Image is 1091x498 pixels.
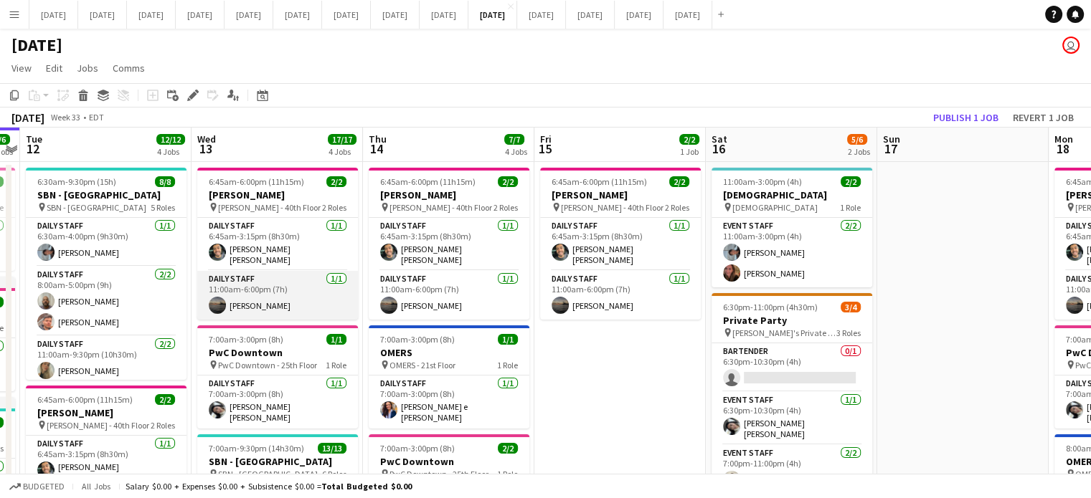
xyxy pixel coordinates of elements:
button: [DATE] [420,1,468,29]
button: [DATE] [517,1,566,29]
div: Salary $0.00 + Expenses $0.00 + Subsistence $0.00 = [126,481,412,492]
span: Jobs [77,62,98,75]
span: 8/8 [155,176,175,187]
app-card-role: Daily Staff2/28:00am-5:00pm (9h)[PERSON_NAME][PERSON_NAME] [26,267,186,336]
button: [DATE] [127,1,176,29]
button: [DATE] [615,1,663,29]
span: [PERSON_NAME] - 40th Floor [561,202,663,213]
app-card-role: Daily Staff1/17:00am-3:00pm (8h)[PERSON_NAME] e [PERSON_NAME] [369,375,529,428]
h3: PwC Downtown [197,346,358,359]
h3: PwC Downtown [369,455,529,468]
span: Thu [369,133,387,145]
span: Tue [26,133,42,145]
app-card-role: Daily Staff2/211:00am-9:30pm (10h30m)[PERSON_NAME] [26,336,186,406]
span: 7:00am-3:00pm (8h) [209,334,283,345]
h3: [DEMOGRAPHIC_DATA] [712,188,872,201]
span: 1 Role [497,360,518,370]
button: [DATE] [371,1,420,29]
app-job-card: 11:00am-3:00pm (4h)2/2[DEMOGRAPHIC_DATA] [DEMOGRAPHIC_DATA]1 RoleEvent Staff2/211:00am-3:00pm (4h... [712,168,872,287]
button: [DATE] [225,1,273,29]
span: SBN - [GEOGRAPHIC_DATA] [47,202,146,213]
app-job-card: 7:00am-3:00pm (8h)1/1OMERS OMERS - 21st Floor1 RoleDaily Staff1/17:00am-3:00pm (8h)[PERSON_NAME] ... [369,325,529,428]
div: 4 Jobs [157,146,184,157]
a: Edit [40,59,68,77]
span: 6:45am-6:00pm (11h15m) [209,176,304,187]
h3: [PERSON_NAME] [540,188,701,201]
div: EDT [89,112,104,123]
span: 1 Role [840,202,861,213]
span: 7/7 [504,134,524,145]
button: [DATE] [322,1,371,29]
button: [DATE] [176,1,225,29]
h3: [PERSON_NAME] [197,188,358,201]
a: Comms [107,59,151,77]
button: [DATE] [468,1,517,29]
app-card-role: Event Staff1/16:30pm-10:30pm (4h)[PERSON_NAME] [PERSON_NAME] [712,392,872,445]
span: 2/2 [155,394,175,405]
span: 12 [24,140,42,157]
app-job-card: 6:30am-9:30pm (15h)8/8SBN - [GEOGRAPHIC_DATA] SBN - [GEOGRAPHIC_DATA]5 RolesDaily Staff1/16:30am-... [26,168,186,380]
span: 17 [881,140,900,157]
span: 5/6 [847,134,867,145]
app-job-card: 6:45am-6:00pm (11h15m)2/2[PERSON_NAME] [PERSON_NAME] - 40th Floor2 RolesDaily Staff1/16:45am-3:15... [540,168,701,320]
span: 7:00am-9:30pm (14h30m) [209,443,304,454]
div: [DATE] [11,110,44,125]
span: 18 [1052,140,1073,157]
app-card-role: Daily Staff1/111:00am-6:00pm (7h)[PERSON_NAME] [369,271,529,320]
span: 1/1 [498,334,518,345]
span: 2/2 [326,176,346,187]
h3: SBN - [GEOGRAPHIC_DATA] [26,188,186,201]
span: 2 Roles [322,202,346,213]
a: View [6,59,37,77]
span: Sat [712,133,727,145]
span: 2/2 [841,176,861,187]
span: 11:00am-3:00pm (4h) [723,176,802,187]
h3: Private Party [712,314,872,327]
span: PwC Downtown - 25th Floor [389,469,488,479]
span: 1/1 [326,334,346,345]
app-job-card: 6:45am-6:00pm (11h15m)2/2[PERSON_NAME] [PERSON_NAME] - 40th Floor2 RolesDaily Staff1/16:45am-3:15... [197,168,358,320]
span: 1 Role [326,360,346,370]
span: All jobs [79,481,113,492]
span: 6:30pm-11:00pm (4h30m) [723,302,818,312]
h3: [PERSON_NAME] [369,188,529,201]
span: Fri [540,133,552,145]
h3: OMERS [369,346,529,359]
span: 2 Roles [493,202,518,213]
span: Budgeted [23,482,65,492]
span: 3/4 [841,302,861,312]
button: [DATE] [29,1,78,29]
app-card-role: Daily Staff1/16:45am-3:15pm (8h30m)[PERSON_NAME] [PERSON_NAME] [540,218,701,271]
span: 6:45am-6:00pm (11h15m) [37,394,133,405]
span: 2/2 [669,176,689,187]
app-card-role: Daily Staff1/111:00am-6:00pm (7h)[PERSON_NAME] [197,271,358,320]
span: 17/17 [328,134,356,145]
span: 7:00am-3:00pm (8h) [380,443,455,454]
span: 15 [538,140,552,157]
button: [DATE] [566,1,615,29]
div: 4 Jobs [329,146,356,157]
button: Budgeted [7,479,67,494]
app-card-role: Daily Staff1/16:45am-3:15pm (8h30m)[PERSON_NAME] [PERSON_NAME] [26,436,186,489]
span: Mon [1054,133,1073,145]
h3: [PERSON_NAME] [26,406,186,419]
span: 14 [367,140,387,157]
app-job-card: 7:00am-3:00pm (8h)1/1PwC Downtown PwC Downtown - 25th Floor1 RoleDaily Staff1/17:00am-3:00pm (8h)... [197,325,358,428]
span: [PERSON_NAME] - 40th Floor [218,202,321,213]
span: Edit [46,62,62,75]
span: 6:30am-9:30pm (15h) [37,176,116,187]
div: 6:45am-6:00pm (11h15m)2/2[PERSON_NAME] [PERSON_NAME] - 40th Floor2 RolesDaily Staff1/16:45am-3:15... [369,168,529,320]
h3: SBN - [GEOGRAPHIC_DATA] [197,455,358,468]
div: 2 Jobs [848,146,870,157]
span: 3 Roles [836,327,861,338]
span: 7:00am-3:00pm (8h) [380,334,455,345]
span: 2/2 [679,134,699,145]
h1: [DATE] [11,34,62,56]
app-card-role: Daily Staff1/16:45am-3:15pm (8h30m)[PERSON_NAME] [PERSON_NAME] [197,218,358,271]
app-card-role: Event Staff2/211:00am-3:00pm (4h)[PERSON_NAME][PERSON_NAME] [712,218,872,287]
